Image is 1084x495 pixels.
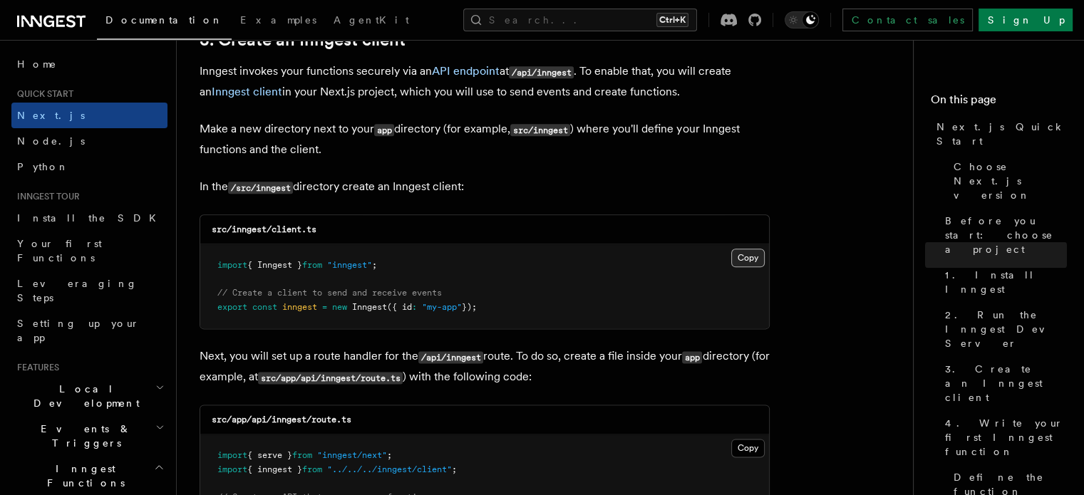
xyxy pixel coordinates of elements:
[945,214,1067,256] span: Before you start: choose a project
[317,450,387,460] span: "inngest/next"
[11,231,167,271] a: Your first Functions
[372,260,377,270] span: ;
[327,260,372,270] span: "inngest"
[200,119,770,160] p: Make a new directory next to your directory (for example, ) where you'll define your Inngest func...
[105,14,223,26] span: Documentation
[212,85,282,98] a: Inngest client
[387,302,412,312] span: ({ id
[954,160,1067,202] span: Choose Next.js version
[200,346,770,387] p: Next, you will set up a route handler for the route. To do so, create a file inside your director...
[352,302,387,312] span: Inngest
[97,4,232,40] a: Documentation
[217,288,442,298] span: // Create a client to send and receive events
[682,351,702,363] code: app
[939,208,1067,262] a: Before you start: choose a project
[731,439,765,457] button: Copy
[232,4,325,38] a: Examples
[17,238,102,264] span: Your first Functions
[945,268,1067,296] span: 1. Install Inngest
[936,120,1067,148] span: Next.js Quick Start
[422,302,462,312] span: "my-app"
[334,14,409,26] span: AgentKit
[11,422,155,450] span: Events & Triggers
[17,110,85,121] span: Next.js
[939,410,1067,464] a: 4. Write your first Inngest function
[11,271,167,311] a: Leveraging Steps
[212,224,316,234] code: src/inngest/client.ts
[212,415,351,424] code: src/app/api/inngest/route.ts
[842,9,973,31] a: Contact sales
[247,260,302,270] span: { Inngest }
[452,464,457,474] span: ;
[418,351,483,363] code: /api/inngest
[11,51,167,77] a: Home
[282,302,317,312] span: inngest
[322,302,327,312] span: =
[302,260,322,270] span: from
[11,154,167,179] a: Python
[217,450,247,460] span: import
[217,464,247,474] span: import
[17,212,165,224] span: Install the SDK
[945,362,1067,405] span: 3. Create an Inngest client
[11,416,167,456] button: Events & Triggers
[252,302,277,312] span: const
[509,66,574,78] code: /api/inngest
[11,191,80,202] span: Inngest tour
[412,302,417,312] span: :
[945,416,1067,459] span: 4. Write your first Inngest function
[11,382,155,410] span: Local Development
[247,464,302,474] span: { inngest }
[217,260,247,270] span: import
[200,61,770,102] p: Inngest invokes your functions securely via an at . To enable that, you will create an in your Ne...
[462,302,477,312] span: });
[17,278,138,303] span: Leveraging Steps
[17,161,69,172] span: Python
[931,114,1067,154] a: Next.js Quick Start
[463,9,697,31] button: Search...Ctrl+K
[11,103,167,128] a: Next.js
[11,128,167,154] a: Node.js
[302,464,322,474] span: from
[785,11,819,28] button: Toggle dark mode
[387,450,392,460] span: ;
[17,57,57,71] span: Home
[939,302,1067,356] a: 2. Run the Inngest Dev Server
[11,88,73,100] span: Quick start
[731,249,765,267] button: Copy
[432,64,500,78] a: API endpoint
[11,362,59,373] span: Features
[979,9,1073,31] a: Sign Up
[332,302,347,312] span: new
[228,182,293,194] code: /src/inngest
[939,262,1067,302] a: 1. Install Inngest
[11,311,167,350] a: Setting up your app
[11,462,154,490] span: Inngest Functions
[939,356,1067,410] a: 3. Create an Inngest client
[200,177,770,197] p: In the directory create an Inngest client:
[292,450,312,460] span: from
[11,376,167,416] button: Local Development
[17,135,85,147] span: Node.js
[247,450,292,460] span: { serve }
[11,205,167,231] a: Install the SDK
[374,124,394,136] code: app
[217,302,247,312] span: export
[327,464,452,474] span: "../../../inngest/client"
[931,91,1067,114] h4: On this page
[945,308,1067,350] span: 2. Run the Inngest Dev Server
[656,13,688,27] kbd: Ctrl+K
[17,318,140,343] span: Setting up your app
[258,372,403,384] code: src/app/api/inngest/route.ts
[510,124,570,136] code: src/inngest
[325,4,418,38] a: AgentKit
[240,14,316,26] span: Examples
[948,154,1067,208] a: Choose Next.js version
